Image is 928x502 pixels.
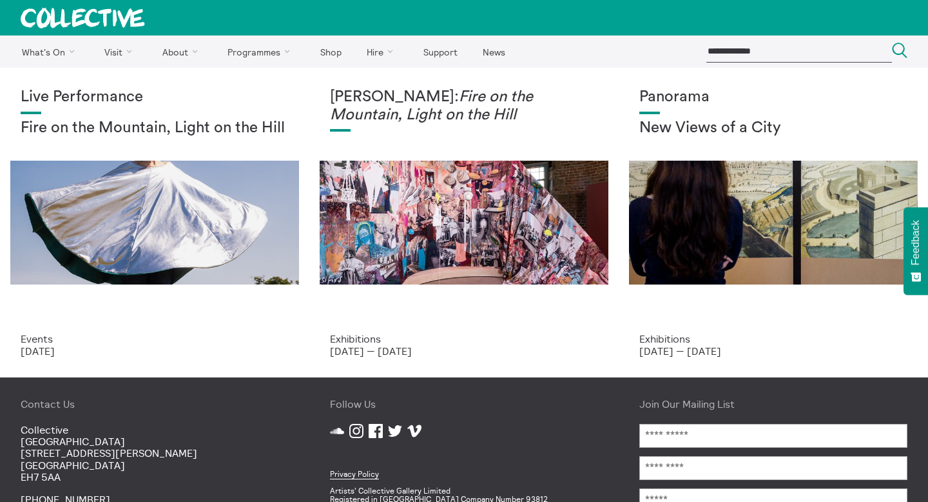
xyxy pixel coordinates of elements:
[639,119,907,137] h2: New Views of a City
[639,398,907,410] h4: Join Our Mailing List
[151,35,214,68] a: About
[217,35,307,68] a: Programmes
[21,119,289,137] h2: Fire on the Mountain, Light on the Hill
[639,345,907,357] p: [DATE] — [DATE]
[356,35,410,68] a: Hire
[330,89,533,123] em: Fire on the Mountain, Light on the Hill
[330,333,598,345] p: Exhibitions
[21,333,289,345] p: Events
[21,345,289,357] p: [DATE]
[21,398,289,410] h4: Contact Us
[330,88,598,124] h1: [PERSON_NAME]:
[21,424,289,483] p: Collective [GEOGRAPHIC_DATA] [STREET_ADDRESS][PERSON_NAME] [GEOGRAPHIC_DATA] EH7 5AA
[330,345,598,357] p: [DATE] — [DATE]
[330,469,379,479] a: Privacy Policy
[639,88,907,106] h1: Panorama
[309,35,353,68] a: Shop
[21,88,289,106] h1: Live Performance
[904,207,928,295] button: Feedback - Show survey
[309,68,619,377] a: Photo: Eoin Carey [PERSON_NAME]:Fire on the Mountain, Light on the Hill Exhibitions [DATE] — [DATE]
[10,35,91,68] a: What's On
[471,35,516,68] a: News
[412,35,469,68] a: Support
[330,398,598,410] h4: Follow Us
[93,35,149,68] a: Visit
[910,220,922,265] span: Feedback
[639,333,907,345] p: Exhibitions
[619,68,928,377] a: Collective Panorama June 2025 small file 8 Panorama New Views of a City Exhibitions [DATE] — [DATE]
